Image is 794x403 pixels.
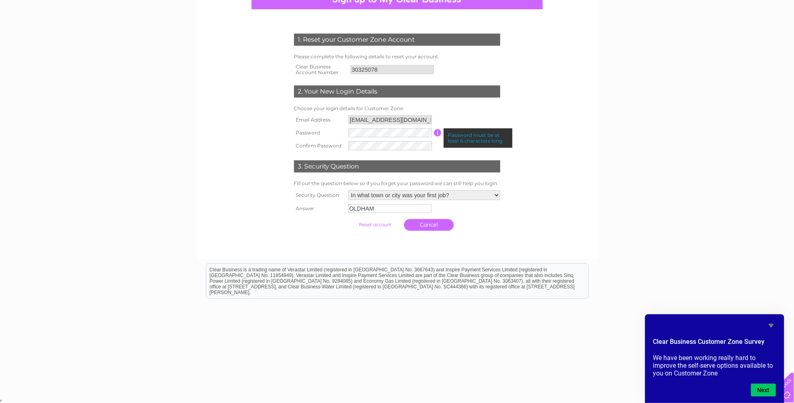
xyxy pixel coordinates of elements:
[292,139,347,152] th: Confirm Password
[292,179,502,188] td: Fill out the question below so if you forget your password we can still help you login.
[769,34,789,41] a: Contact
[404,219,454,231] a: Cancel
[206,4,589,39] div: Clear Business is a trading name of Verastar Limited (registered in [GEOGRAPHIC_DATA] No. 3667643...
[292,104,502,113] td: Choose your login details for Customer Zone.
[653,321,776,397] div: Clear Business Customer Zone Survey
[753,34,764,41] a: Blog
[294,85,500,98] div: 2. Your New Login Details
[292,126,347,139] th: Password
[350,219,400,230] input: Submit
[294,160,500,173] div: 3. Security Question
[751,384,776,397] button: Next question
[724,34,748,41] a: Telecoms
[444,128,512,148] div: Password must be at least 6 characters long
[294,34,500,46] div: 1. Reset your Customer Zone Account
[653,354,776,377] p: We have been working really hard to improve the self-serve options available to you on Customer Zone
[28,21,69,46] img: logo.png
[653,337,776,351] h2: Clear Business Customer Zone Survey
[681,34,696,41] a: Water
[292,62,349,78] th: Clear Business Account Number
[434,129,442,136] input: Information
[292,188,346,202] th: Security Question
[701,34,719,41] a: Energy
[292,202,346,215] th: Answer
[766,321,776,331] button: Hide survey
[292,113,347,126] th: Email Address
[642,4,697,14] a: 0333 014 3131
[292,52,502,62] td: Please complete the following details to reset your account.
